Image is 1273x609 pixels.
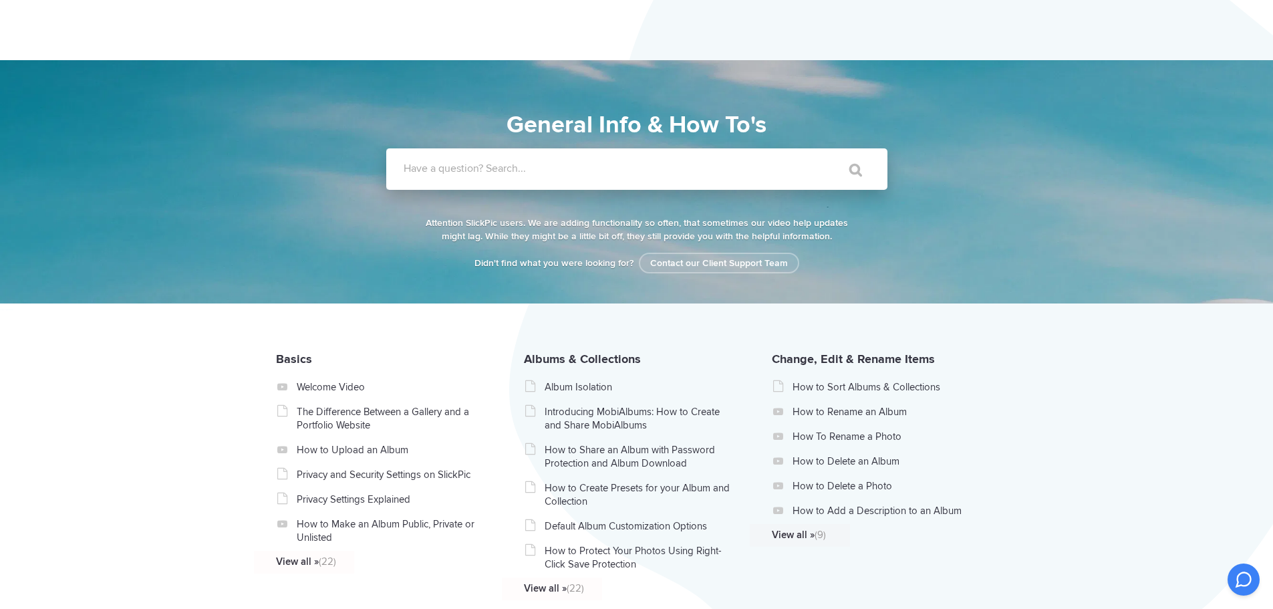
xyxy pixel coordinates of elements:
[772,352,935,366] a: Change, Edit & Rename Items
[545,405,734,432] a: Introducing MobiAlbums: How to Create and Share MobiAlbums
[297,493,486,506] a: Privacy Settings Explained
[297,517,486,544] a: How to Make an Album Public, Private or Unlisted
[423,217,851,243] p: Attention SlickPic users. We are adding functionality so often, that sometimes our video help upd...
[772,528,961,541] a: View all »(9)
[545,544,734,571] a: How to Protect Your Photos Using Right-Click Save Protection
[297,380,486,394] a: Welcome Video
[545,380,734,394] a: Album Isolation
[545,519,734,533] a: Default Album Customization Options
[639,253,799,273] a: Contact our Client Support Team
[297,405,486,432] a: The Difference Between a Gallery and a Portfolio Website
[276,352,312,366] a: Basics
[793,380,982,394] a: How to Sort Albums & Collections
[821,154,877,186] input: 
[326,107,948,143] h1: General Info & How To's
[793,455,982,468] a: How to Delete an Album
[404,162,905,175] label: Have a question? Search...
[793,504,982,517] a: How to Add a Description to an Album
[524,582,713,595] a: View all »(22)
[793,405,982,418] a: How to Rename an Album
[297,468,486,481] a: Privacy and Security Settings on SlickPic
[524,352,641,366] a: Albums & Collections
[545,481,734,508] a: How to Create Presets for your Album and Collection
[297,443,486,457] a: How to Upload an Album
[793,479,982,493] a: How to Delete a Photo
[276,555,465,568] a: View all »(22)
[545,443,734,470] a: How to Share an Album with Password Protection and Album Download
[793,430,982,443] a: How To Rename a Photo
[423,257,851,270] p: Didn't find what you were looking for?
